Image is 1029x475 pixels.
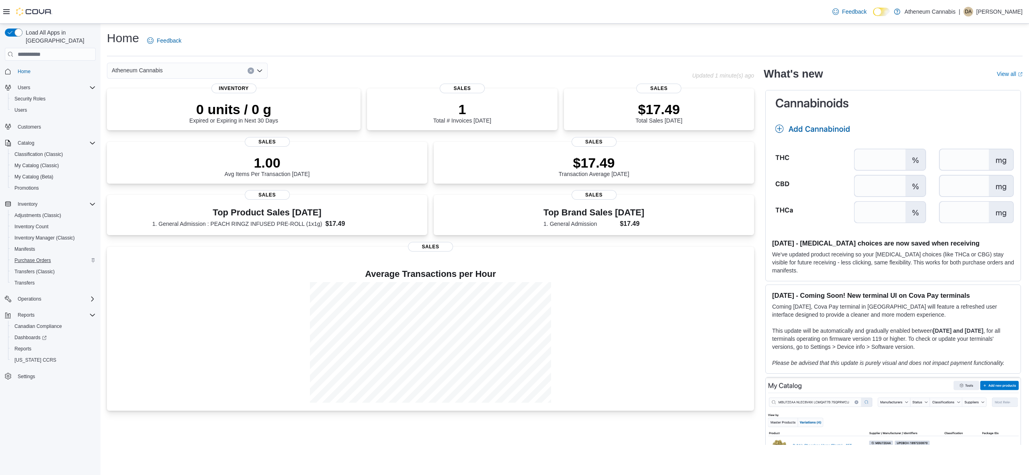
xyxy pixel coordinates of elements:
[11,94,96,104] span: Security Roles
[772,360,1004,366] em: Please be advised that this update is purely visual and does not impact payment functionality.
[14,334,47,341] span: Dashboards
[772,303,1014,319] p: Coming [DATE], Cova Pay terminal in [GEOGRAPHIC_DATA] will feature a refreshed user interface des...
[14,83,33,92] button: Users
[14,212,61,219] span: Adjustments (Classic)
[11,233,78,243] a: Inventory Manager (Classic)
[8,321,99,332] button: Canadian Compliance
[8,221,99,232] button: Inventory Count
[14,323,62,330] span: Canadian Compliance
[8,171,99,182] button: My Catalog (Beta)
[18,124,41,130] span: Customers
[8,354,99,366] button: [US_STATE] CCRS
[1018,72,1023,77] svg: External link
[14,67,34,76] a: Home
[11,183,42,193] a: Promotions
[245,137,290,147] span: Sales
[14,235,75,241] span: Inventory Manager (Classic)
[11,267,58,276] a: Transfers (Classic)
[8,149,99,160] button: Classification (Classic)
[772,239,1014,247] h3: [DATE] - [MEDICAL_DATA] choices are now saved when receiving
[14,346,31,352] span: Reports
[325,219,382,229] dd: $17.49
[635,101,682,117] p: $17.49
[18,296,41,302] span: Operations
[11,333,50,342] a: Dashboards
[11,244,38,254] a: Manifests
[8,210,99,221] button: Adjustments (Classic)
[14,151,63,158] span: Classification (Classic)
[772,291,1014,299] h3: [DATE] - Coming Soon! New terminal UI on Cova Pay terminals
[18,312,35,318] span: Reports
[5,62,96,403] nav: Complex example
[18,68,31,75] span: Home
[2,371,99,382] button: Settings
[8,182,99,194] button: Promotions
[256,68,263,74] button: Open list of options
[14,246,35,252] span: Manifests
[189,101,278,124] div: Expired or Expiring in Next 30 Days
[8,332,99,343] a: Dashboards
[8,160,99,171] button: My Catalog (Classic)
[8,277,99,289] button: Transfers
[189,101,278,117] p: 0 units / 0 g
[965,7,972,16] span: DA
[543,208,644,217] h3: Top Brand Sales [DATE]
[933,328,983,334] strong: [DATE] and [DATE]
[14,83,96,92] span: Users
[11,105,30,115] a: Users
[692,72,754,79] p: Updated 1 minute(s) ago
[14,96,45,102] span: Security Roles
[11,94,49,104] a: Security Roles
[440,84,485,93] span: Sales
[18,140,34,146] span: Catalog
[14,357,56,363] span: [US_STATE] CCRS
[225,155,310,177] div: Avg Items Per Transaction [DATE]
[113,269,748,279] h4: Average Transactions per Hour
[23,29,96,45] span: Load All Apps in [GEOGRAPHIC_DATA]
[2,82,99,93] button: Users
[11,161,62,170] a: My Catalog (Classic)
[11,211,96,220] span: Adjustments (Classic)
[829,4,870,20] a: Feedback
[959,7,960,16] p: |
[873,8,890,16] input: Dark Mode
[11,267,96,276] span: Transfers (Classic)
[11,355,96,365] span: Washington CCRS
[11,149,66,159] a: Classification (Classic)
[433,101,491,124] div: Total # Invoices [DATE]
[112,66,163,75] span: Atheneum Cannabis
[842,8,867,16] span: Feedback
[963,7,973,16] div: Destiny Ashdown
[14,310,96,320] span: Reports
[14,268,55,275] span: Transfers (Classic)
[16,8,52,16] img: Cova
[408,242,453,252] span: Sales
[11,222,96,231] span: Inventory Count
[11,321,96,331] span: Canadian Compliance
[2,66,99,77] button: Home
[2,121,99,132] button: Customers
[152,208,382,217] h3: Top Product Sales [DATE]
[14,371,96,381] span: Settings
[14,257,51,264] span: Purchase Orders
[559,155,629,177] div: Transaction Average [DATE]
[14,107,27,113] span: Users
[764,68,823,80] h2: What's new
[14,199,41,209] button: Inventory
[211,84,256,93] span: Inventory
[8,244,99,255] button: Manifests
[8,104,99,116] button: Users
[635,101,682,124] div: Total Sales [DATE]
[636,84,681,93] span: Sales
[18,201,37,207] span: Inventory
[14,294,45,304] button: Operations
[2,309,99,321] button: Reports
[572,190,617,200] span: Sales
[14,122,44,132] a: Customers
[14,310,38,320] button: Reports
[14,121,96,131] span: Customers
[14,138,96,148] span: Catalog
[11,333,96,342] span: Dashboards
[8,343,99,354] button: Reports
